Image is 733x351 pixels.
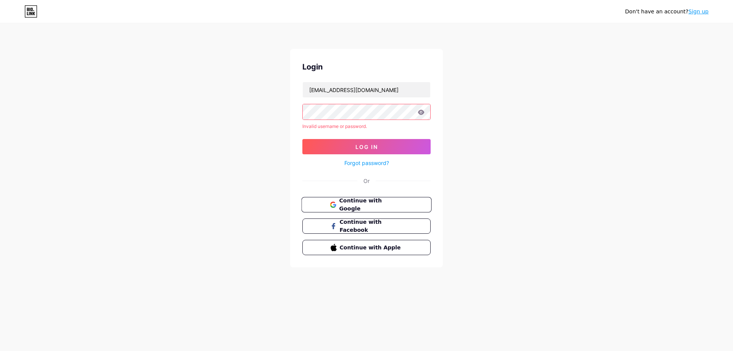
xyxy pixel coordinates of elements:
[302,197,431,212] a: Continue with Google
[688,8,709,15] a: Sign up
[301,197,431,213] button: Continue with Google
[302,139,431,154] button: Log In
[339,197,403,213] span: Continue with Google
[302,240,431,255] button: Continue with Apple
[302,61,431,73] div: Login
[303,82,430,97] input: Username
[625,8,709,16] div: Don't have an account?
[302,218,431,234] button: Continue with Facebook
[344,159,389,167] a: Forgot password?
[302,123,431,130] div: Invalid username or password.
[340,218,403,234] span: Continue with Facebook
[340,244,403,252] span: Continue with Apple
[363,177,370,185] div: Or
[355,144,378,150] span: Log In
